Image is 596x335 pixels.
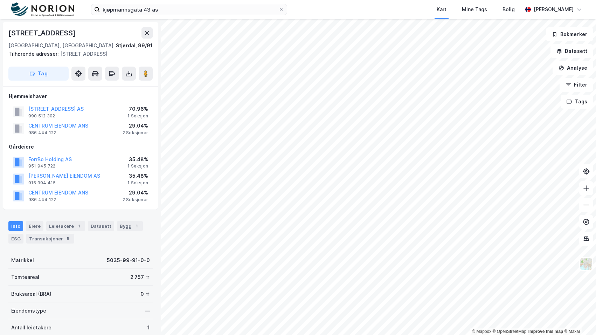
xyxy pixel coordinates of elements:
div: 990 512 302 [28,113,55,119]
button: Analyse [553,61,593,75]
div: 986 444 122 [28,197,56,203]
div: 1 Seksjon [127,180,148,186]
a: OpenStreetMap [493,329,527,334]
div: Gårdeiere [9,143,152,151]
div: 2 757 ㎡ [130,273,150,281]
div: Tomteareal [11,273,39,281]
div: [GEOGRAPHIC_DATA], [GEOGRAPHIC_DATA] [8,41,113,50]
div: [PERSON_NAME] [534,5,574,14]
div: Bygg [117,221,143,231]
div: 5035-99-91-0-0 [107,256,150,265]
div: Mine Tags [462,5,487,14]
div: 29.04% [123,122,148,130]
div: [STREET_ADDRESS] [8,27,77,39]
iframe: Chat Widget [561,301,596,335]
img: norion-logo.80e7a08dc31c2e691866.png [11,2,74,17]
button: Datasett [550,44,593,58]
div: Eiere [26,221,43,231]
div: 915 994 415 [28,180,56,186]
div: Stjørdal, 99/91 [116,41,153,50]
div: 35.48% [127,155,148,164]
div: — [145,307,150,315]
div: 2 Seksjoner [123,197,148,203]
div: 1 [147,323,150,332]
div: Info [8,221,23,231]
div: Kart [437,5,446,14]
div: 29.04% [123,189,148,197]
div: Kontrollprogram for chat [561,301,596,335]
div: 1 [133,223,140,230]
div: 986 444 122 [28,130,56,136]
div: Antall leietakere [11,323,51,332]
div: 2 Seksjoner [123,130,148,136]
div: 951 945 722 [28,163,55,169]
span: Tilhørende adresser: [8,51,60,57]
div: 1 [75,223,82,230]
div: Bolig [503,5,515,14]
div: Leietakere [46,221,85,231]
div: 1 Seksjon [127,113,148,119]
div: Bruksareal (BRA) [11,290,51,298]
img: Z [580,257,593,271]
div: 35.48% [127,172,148,180]
div: 0 ㎡ [140,290,150,298]
div: 5 [64,235,71,242]
div: [STREET_ADDRESS] [8,50,147,58]
div: ESG [8,234,23,244]
div: Transaksjoner [26,234,74,244]
button: Bokmerker [546,27,593,41]
div: 1 Seksjon [127,163,148,169]
button: Tags [561,95,593,109]
button: Filter [560,78,593,92]
a: Mapbox [472,329,491,334]
div: Datasett [88,221,114,231]
button: Tag [8,67,69,81]
div: Eiendomstype [11,307,46,315]
input: Søk på adresse, matrikkel, gårdeiere, leietakere eller personer [100,4,278,15]
div: 70.96% [127,105,148,113]
a: Improve this map [528,329,563,334]
div: Hjemmelshaver [9,92,152,101]
div: Matrikkel [11,256,34,265]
